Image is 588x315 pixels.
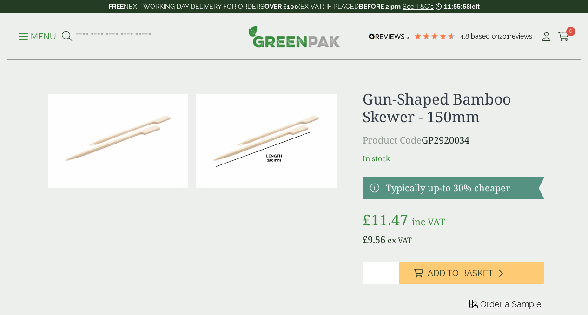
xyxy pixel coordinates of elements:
[444,3,470,10] span: 11:55:58
[480,299,542,309] span: Order a Sample
[558,32,569,41] i: Cart
[509,33,532,40] span: reviews
[363,90,544,126] h1: Gun-Shaped Bamboo Skewer - 150mm
[363,233,368,246] span: £
[414,32,456,40] div: 4.79 Stars
[460,33,471,40] span: 4.8
[363,210,371,230] span: £
[412,216,445,228] span: inc VAT
[467,299,544,313] button: Order a Sample
[558,30,569,44] a: 0
[19,31,56,40] a: Menu
[363,210,408,230] bdi: 11.47
[248,25,340,47] img: GreenPak Supplies
[399,262,544,284] button: Add to Basket
[388,235,412,245] span: ex VAT
[428,268,493,278] span: Add to Basket
[19,31,56,42] p: Menu
[470,3,480,10] span: left
[359,3,401,10] strong: BEFORE 2 pm
[369,33,409,40] img: REVIEWS.io
[566,27,575,36] span: 0
[403,3,434,10] a: See T&C's
[363,133,544,147] p: GP2920034
[108,3,124,10] strong: FREE
[363,153,544,164] p: In stock
[541,32,552,41] i: My Account
[471,33,499,40] span: Based on
[363,233,385,246] bdi: 9.56
[196,94,337,188] img: 2920034 Gun Shaped Bamboo Skewer 150mm Scaled DIMS
[48,94,189,188] img: 2920034 Gun Shaped Bamboo Skewer 150mm
[363,134,422,146] span: Product Code
[499,33,509,40] span: 201
[264,3,298,10] strong: OVER £100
